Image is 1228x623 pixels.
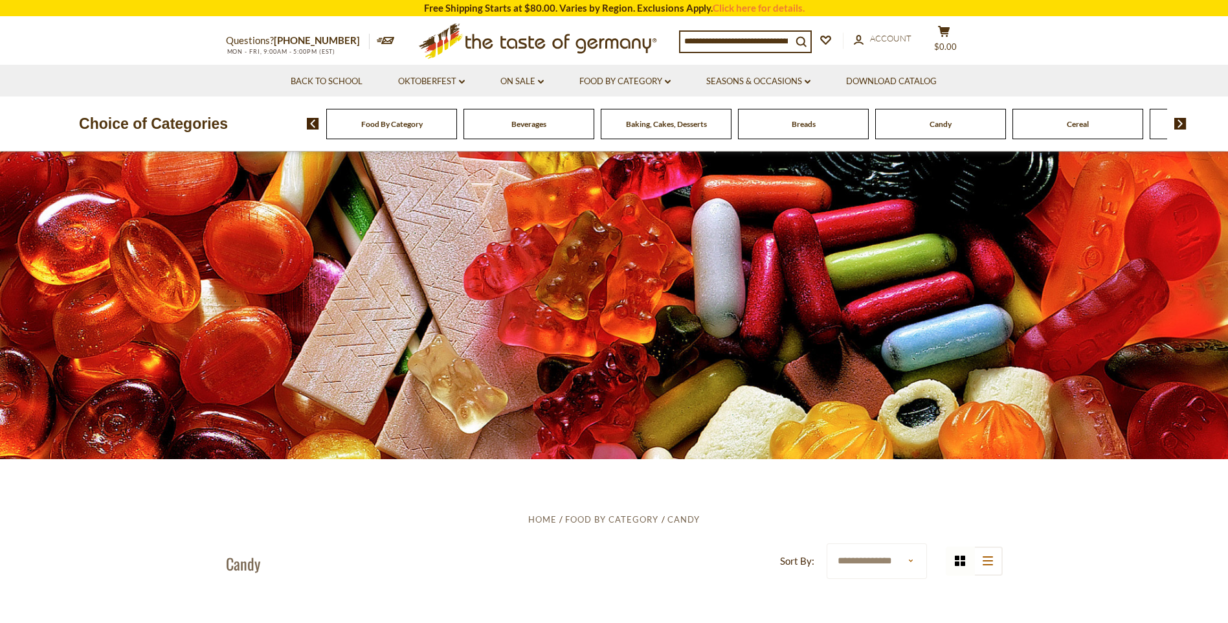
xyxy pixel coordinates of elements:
[565,514,658,525] a: Food By Category
[579,74,671,89] a: Food By Category
[870,33,911,43] span: Account
[500,74,544,89] a: On Sale
[846,74,937,89] a: Download Catalog
[667,514,700,525] a: Candy
[398,74,465,89] a: Oktoberfest
[713,2,805,14] a: Click here for details.
[226,32,370,49] p: Questions?
[361,119,423,129] a: Food By Category
[291,74,363,89] a: Back to School
[792,119,816,129] a: Breads
[925,25,964,58] button: $0.00
[706,74,810,89] a: Seasons & Occasions
[1067,119,1089,129] a: Cereal
[934,41,957,52] span: $0.00
[626,119,707,129] a: Baking, Cakes, Desserts
[226,48,336,55] span: MON - FRI, 9:00AM - 5:00PM (EST)
[511,119,546,129] a: Beverages
[307,118,319,130] img: previous arrow
[780,553,814,569] label: Sort By:
[226,554,260,573] h1: Candy
[528,514,557,525] a: Home
[274,34,360,46] a: [PHONE_NUMBER]
[854,32,911,46] a: Account
[1174,118,1187,130] img: next arrow
[930,119,952,129] a: Candy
